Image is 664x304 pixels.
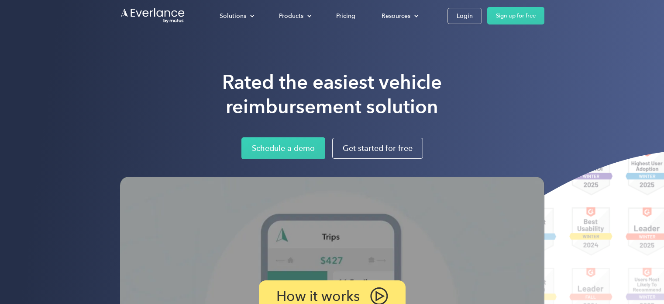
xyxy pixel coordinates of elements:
a: Login [447,8,482,24]
h1: Rated the easiest vehicle reimbursement solution [222,70,442,119]
a: Get started for free [332,138,423,159]
a: Sign up for free [487,7,544,24]
div: Solutions [220,10,246,21]
div: Products [279,10,303,21]
a: Schedule a demo [241,137,325,159]
p: How it works [276,290,360,302]
a: Go to homepage [120,7,186,24]
a: Pricing [327,8,364,24]
div: Login [457,10,473,21]
div: Resources [382,10,410,21]
div: Pricing [336,10,355,21]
